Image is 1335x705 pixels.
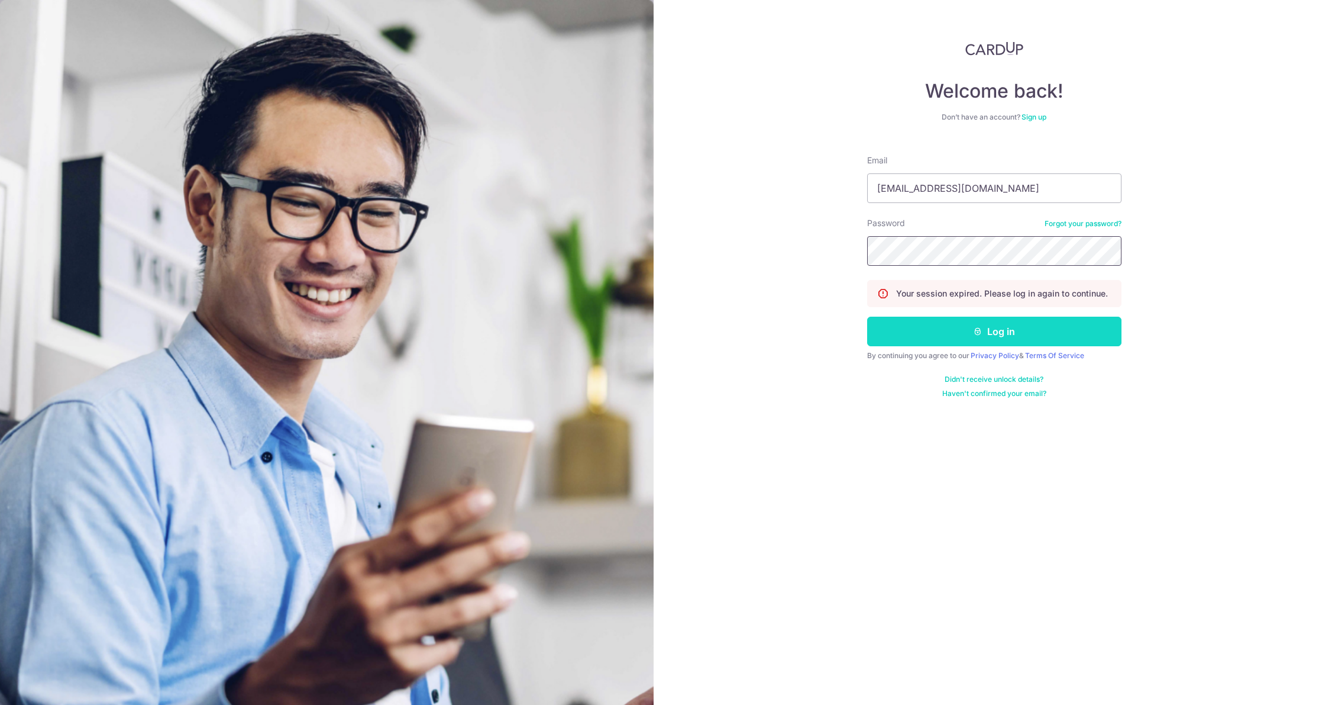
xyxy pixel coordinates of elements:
label: Password [867,217,905,229]
div: Don’t have an account? [867,112,1121,122]
a: Terms Of Service [1025,351,1084,360]
a: Privacy Policy [971,351,1019,360]
a: Sign up [1022,112,1046,121]
div: By continuing you agree to our & [867,351,1121,360]
input: Enter your Email [867,173,1121,203]
a: Haven't confirmed your email? [942,389,1046,398]
h4: Welcome back! [867,79,1121,103]
a: Forgot your password? [1045,219,1121,228]
a: Didn't receive unlock details? [945,375,1043,384]
button: Log in [867,317,1121,346]
label: Email [867,154,887,166]
img: CardUp Logo [965,41,1023,56]
p: Your session expired. Please log in again to continue. [896,288,1108,300]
